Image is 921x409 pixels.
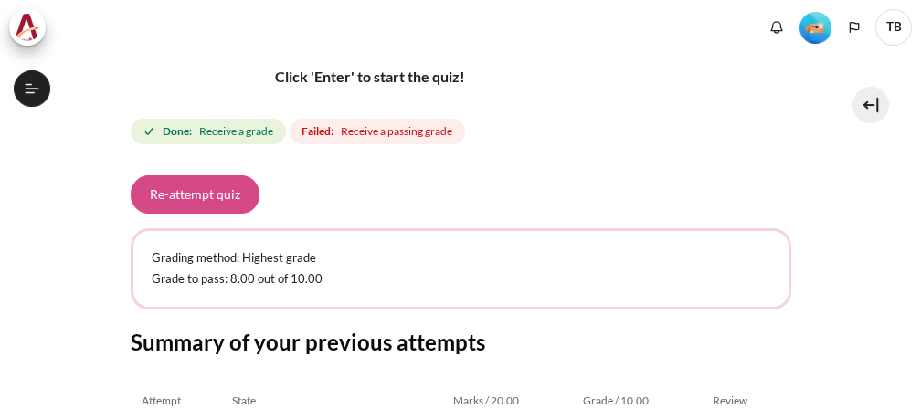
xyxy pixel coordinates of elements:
button: Languages [841,14,868,41]
p: Grading method: Highest grade [152,249,770,267]
h3: Summary of your previous attempts [131,328,791,356]
span: TB [875,9,912,46]
a: Architeck Architeck [9,9,55,46]
strong: Click 'Enter' to start the quiz! [275,68,465,85]
span: Receive a passing grade [341,123,452,140]
a: User menu [875,9,912,46]
img: Level #2 [799,12,831,44]
div: Show notification window with no new notifications [763,14,790,41]
img: Architeck [15,14,40,41]
strong: Done: [163,123,192,140]
div: Completion requirements for Final Exam (Check-Out Quiz) [131,115,469,148]
div: Level #2 [799,10,831,44]
p: Grade to pass: 8.00 out of 10.00 [152,270,770,288]
button: Re-attempt quiz [131,175,259,214]
span: Receive a grade [199,123,273,140]
strong: Failed: [302,123,333,140]
a: Level #2 [792,10,839,44]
